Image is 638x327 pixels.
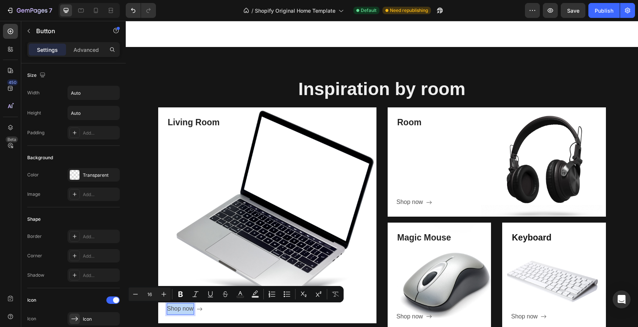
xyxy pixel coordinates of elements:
div: Open Intercom Messenger [613,290,631,308]
div: Color [27,172,39,178]
div: Add... [83,191,118,198]
div: 450 [7,79,18,85]
div: Padding [27,129,44,136]
button: Publish [588,3,620,18]
div: Width [27,89,40,96]
p: Magic Mouse [272,211,365,223]
div: Image [27,191,40,198]
button: Save [561,3,585,18]
input: Auto [68,106,119,120]
div: Undo/Redo [126,3,156,18]
span: / [251,7,253,15]
p: Button [36,26,100,35]
div: Add... [83,130,118,136]
div: Size [27,70,47,81]
span: Save [567,7,579,14]
div: Add... [83,233,118,240]
button: Shop now [271,176,306,187]
div: Beta [6,136,18,142]
div: Height [27,110,41,116]
div: Editor contextual toolbar [127,286,344,302]
span: Need republishing [390,7,428,14]
div: Shop now [271,176,297,187]
div: Icon [27,297,36,304]
p: Settings [37,46,58,54]
button: Shop now [385,290,421,301]
div: Publish [595,7,613,15]
input: Auto [68,86,119,100]
p: 7 [49,6,52,15]
p: Advanced [74,46,99,54]
div: Add... [83,272,118,279]
span: Shopify Original Home Template [255,7,335,15]
button: 7 [3,3,56,18]
div: Shape [27,216,41,223]
div: Shadow [27,272,44,279]
iframe: Design area [126,21,638,327]
div: Background [27,154,53,161]
div: Border [27,233,42,240]
p: Room [272,96,479,107]
div: Icon [83,316,118,323]
div: Transparent [83,172,118,179]
span: Default [361,7,376,14]
p: Keyboard [386,211,479,223]
div: Shop now [271,290,297,301]
div: Icon [27,315,36,322]
div: Shop now [385,290,412,301]
div: Add... [83,253,118,260]
div: Corner [27,252,42,259]
h3: Rich Text Editor. Editing area: main [271,95,480,108]
button: Shop now [271,290,306,301]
